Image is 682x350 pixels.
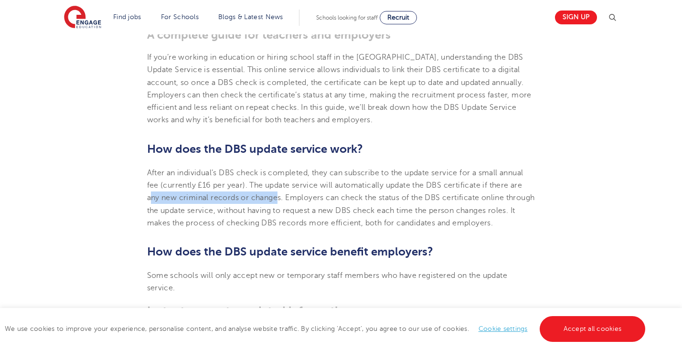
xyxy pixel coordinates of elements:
[555,11,597,24] a: Sign up
[147,245,433,258] b: How does the DBS update service benefit employers?
[479,325,528,332] a: Cookie settings
[147,53,532,124] span: If you’re working in education or hiring school staff in the [GEOGRAPHIC_DATA], understanding the...
[161,13,199,21] a: For Schools
[387,14,409,21] span: Recruit
[147,169,535,227] span: After an individual’s DBS check is completed, they can subscribe to the update service for a smal...
[316,14,378,21] span: Schools looking for staff
[147,28,391,42] b: A complete guide for teachers and employers
[540,316,646,342] a: Accept all cookies
[147,142,363,156] b: How does the DBS update service work?
[5,325,648,332] span: We use cookies to improve your experience, personalise content, and analyse website traffic. By c...
[380,11,417,24] a: Recruit
[113,13,141,21] a: Find jobs
[147,304,352,318] b: Instant access to updated information
[218,13,283,21] a: Blogs & Latest News
[64,6,101,30] img: Engage Education
[147,271,508,292] span: Some schools will only accept new or temporary staff members who have registered on the update se...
